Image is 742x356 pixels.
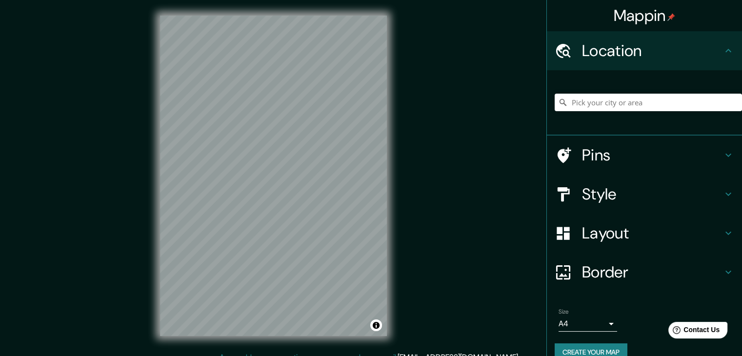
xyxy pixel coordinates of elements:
div: Border [547,253,742,292]
h4: Pins [582,145,722,165]
button: Toggle attribution [370,319,382,331]
h4: Border [582,262,722,282]
label: Size [559,308,569,316]
img: pin-icon.png [667,13,675,21]
div: A4 [559,316,617,332]
canvas: Map [160,16,387,336]
h4: Location [582,41,722,60]
div: Layout [547,214,742,253]
h4: Style [582,184,722,204]
div: Pins [547,136,742,175]
div: Location [547,31,742,70]
h4: Layout [582,223,722,243]
iframe: Help widget launcher [655,318,731,345]
h4: Mappin [614,6,676,25]
div: Style [547,175,742,214]
input: Pick your city or area [555,94,742,111]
